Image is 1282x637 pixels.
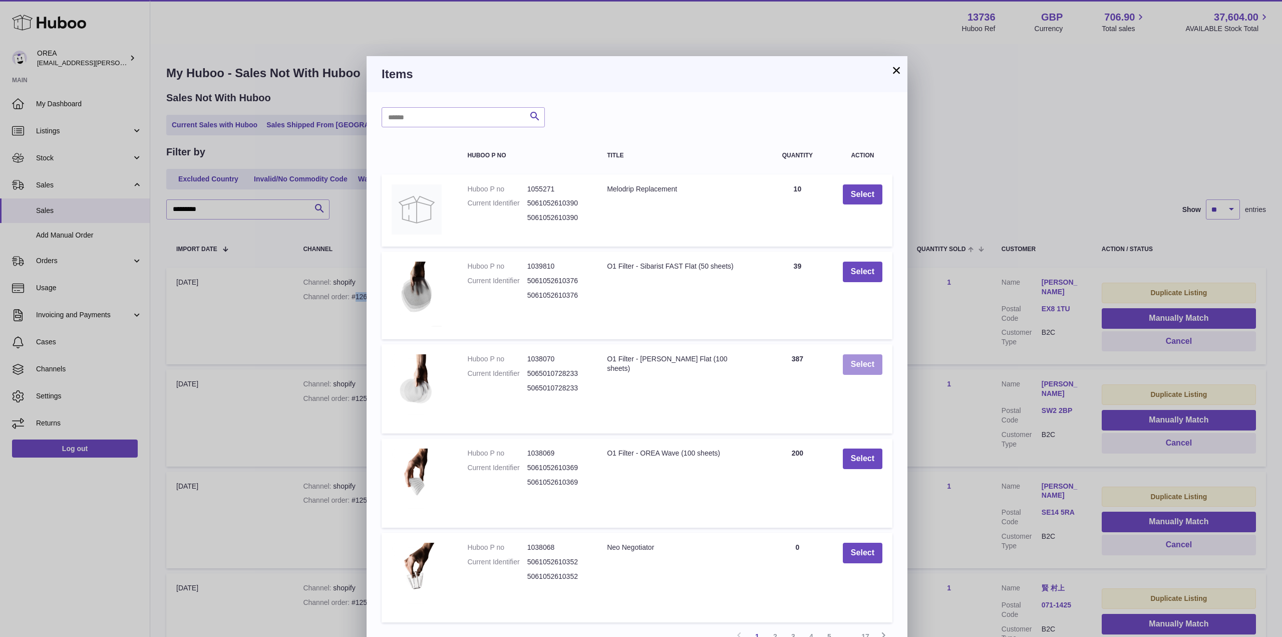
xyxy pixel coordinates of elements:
[467,354,527,364] dt: Huboo P no
[467,449,527,458] dt: Huboo P no
[762,533,833,622] td: 0
[527,478,587,487] dd: 5061052610369
[467,276,527,286] dt: Current Identifier
[527,276,587,286] dd: 5061052610376
[527,383,587,393] dd: 5065010728233
[527,291,587,300] dd: 5061052610376
[527,543,587,552] dd: 1038068
[392,354,442,421] img: O1 Filter - OREA Flat (100 sheets)
[607,262,752,271] div: O1 Filter - Sibarist FAST Flat (50 sheets)
[843,184,882,205] button: Select
[392,543,442,609] img: Neo Negotiator
[382,66,892,82] h3: Items
[527,449,587,458] dd: 1038069
[392,262,442,327] img: O1 Filter - Sibarist FAST Flat (50 sheets)
[467,369,527,378] dt: Current Identifier
[467,262,527,271] dt: Huboo P no
[607,354,752,373] div: O1 Filter - [PERSON_NAME] Flat (100 sheets)
[607,543,752,552] div: Neo Negotiator
[527,184,587,194] dd: 1055271
[843,262,882,282] button: Select
[762,142,833,169] th: Quantity
[392,184,442,235] img: Melodrip Replacement
[762,439,833,528] td: 200
[467,557,527,567] dt: Current Identifier
[762,252,833,339] td: 39
[833,142,892,169] th: Action
[457,142,597,169] th: Huboo P no
[467,198,527,208] dt: Current Identifier
[607,184,752,194] div: Melodrip Replacement
[527,572,587,581] dd: 5061052610352
[527,354,587,364] dd: 1038070
[467,543,527,552] dt: Huboo P no
[843,449,882,469] button: Select
[843,543,882,563] button: Select
[607,449,752,458] div: O1 Filter - OREA Wave (100 sheets)
[527,198,587,208] dd: 5061052610390
[527,369,587,378] dd: 5065010728233
[762,174,833,247] td: 10
[597,142,762,169] th: Title
[527,557,587,567] dd: 5061052610352
[843,354,882,375] button: Select
[527,213,587,223] dd: 5061052610390
[467,184,527,194] dt: Huboo P no
[392,449,442,515] img: O1 Filter - OREA Wave (100 sheets)
[890,64,902,76] button: ×
[762,344,833,434] td: 387
[527,463,587,473] dd: 5061052610369
[467,463,527,473] dt: Current Identifier
[527,262,587,271] dd: 1039810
